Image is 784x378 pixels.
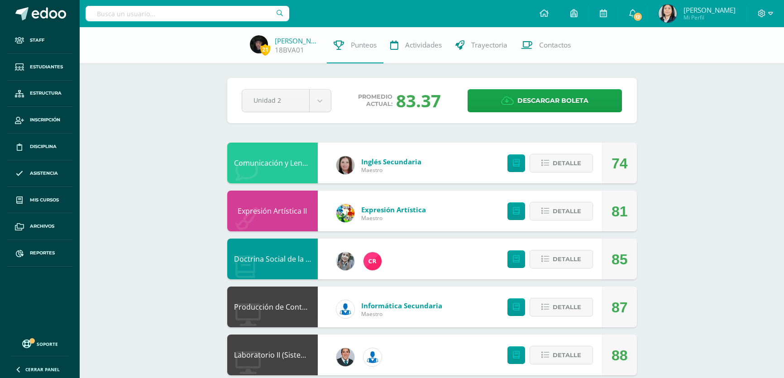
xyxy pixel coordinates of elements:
div: Producción de Contenidos Digitales [227,287,318,327]
span: 21 [260,44,270,55]
span: Contactos [539,40,571,50]
button: Detalle [530,346,593,364]
a: Descargar boleta [468,89,622,112]
span: Cerrar panel [25,366,60,373]
img: d723f480a93857577efc22627a0b9ad7.png [250,35,268,53]
span: Detalle [553,251,581,268]
img: 2306758994b507d40baaa54be1d4aa7e.png [336,348,354,366]
a: Informática Secundaria [361,301,442,310]
div: 74 [612,143,628,184]
span: [PERSON_NAME] [684,5,736,14]
span: Asistencia [30,170,58,177]
span: Actividades [405,40,442,50]
span: 12 [633,12,643,22]
a: Contactos [514,27,578,63]
img: 6ed6846fa57649245178fca9fc9a58dd.png [336,300,354,318]
a: Actividades [383,27,449,63]
span: Maestro [361,214,426,222]
span: Mis cursos [30,196,59,204]
span: Promedio actual: [358,93,392,108]
span: Archivos [30,223,54,230]
span: Soporte [37,341,58,347]
a: Doctrina Social de la [DEMOGRAPHIC_DATA] [234,254,384,264]
a: Reportes [7,240,72,267]
button: Detalle [530,202,593,220]
div: 85 [612,239,628,280]
span: Punteos [351,40,377,50]
input: Busca un usuario... [86,6,289,21]
a: Expresión Artística II [238,206,307,216]
img: 159e24a6ecedfdf8f489544946a573f0.png [336,204,354,222]
span: Estructura [30,90,62,97]
img: 8af0450cf43d44e38c4a1497329761f3.png [336,156,354,174]
span: Disciplina [30,143,57,150]
img: cba4c69ace659ae4cf02a5761d9a2473.png [336,252,354,270]
div: 81 [612,191,628,232]
a: Disciplina [7,134,72,160]
span: Estudiantes [30,63,63,71]
span: Detalle [553,203,581,220]
img: 866c3f3dc5f3efb798120d7ad13644d9.png [363,252,382,270]
div: Laboratorio II (Sistema Operativo Macintoch) [227,335,318,375]
a: Inglés Secundaria [361,157,421,166]
a: Estudiantes [7,54,72,81]
img: ab5b52e538c9069687ecb61632cf326d.png [659,5,677,23]
a: 18BVA01 [275,45,304,55]
a: Archivos [7,213,72,240]
a: Laboratorio II (Sistema Operativo Macintoch) [234,350,387,360]
div: 88 [612,335,628,376]
a: Expresión Artística [361,205,426,214]
a: Punteos [327,27,383,63]
a: Comunicación y Lenguaje L3 Inglés [234,158,352,168]
span: Detalle [553,155,581,172]
span: Descargar boleta [517,90,588,112]
div: 87 [612,287,628,328]
span: Mi Perfil [684,14,736,21]
span: Unidad 2 [253,90,298,111]
a: Soporte [11,337,69,349]
button: Detalle [530,298,593,316]
a: Asistencia [7,160,72,187]
a: [PERSON_NAME] [275,36,320,45]
a: Trayectoria [449,27,514,63]
div: Doctrina Social de la Iglesia [227,239,318,279]
div: Expresión Artística II [227,191,318,231]
span: Detalle [553,347,581,364]
span: 83.37 [396,89,441,112]
div: Comunicación y Lenguaje L3 Inglés [227,143,318,183]
a: Inscripción [7,107,72,134]
button: Detalle [530,250,593,268]
a: Mis cursos [7,187,72,214]
span: Trayectoria [471,40,507,50]
a: Producción de Contenidos Digitales [234,302,356,312]
span: Maestro [361,310,442,318]
span: Detalle [553,299,581,316]
img: 6ed6846fa57649245178fca9fc9a58dd.png [363,348,382,366]
span: Maestro [361,166,421,174]
a: Unidad 2 [242,90,331,112]
button: Detalle [530,154,593,172]
span: Inscripción [30,116,60,124]
span: Reportes [30,249,55,257]
a: Staff [7,27,72,54]
a: Estructura [7,81,72,107]
span: Staff [30,37,44,44]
